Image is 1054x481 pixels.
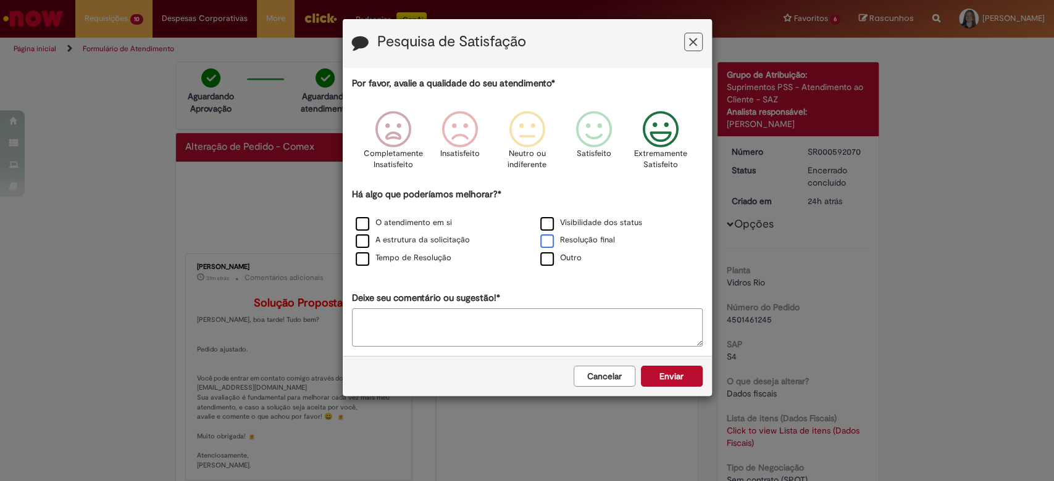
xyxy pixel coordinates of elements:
button: Cancelar [574,366,635,387]
div: Completamente Insatisfeito [362,102,425,186]
label: Tempo de Resolução [356,252,451,264]
button: Enviar [641,366,703,387]
p: Completamente Insatisfeito [364,148,423,171]
div: Extremamente Satisfeito [629,102,692,186]
label: Visibilidade dos status [540,217,642,229]
p: Extremamente Satisfeito [634,148,687,171]
label: Deixe seu comentário ou sugestão!* [352,292,500,305]
label: Por favor, avalie a qualidade do seu atendimento* [352,77,555,90]
label: Resolução final [540,234,615,246]
div: Neutro ou indiferente [495,102,558,186]
p: Satisfeito [577,148,611,160]
div: Satisfeito [563,102,625,186]
p: Neutro ou indiferente [504,148,549,171]
label: Outro [540,252,582,264]
label: Pesquisa de Satisfação [377,34,526,50]
p: Insatisfeito [440,148,480,160]
div: Há algo que poderíamos melhorar?* [352,188,703,268]
label: A estrutura da solicitação [356,234,470,246]
div: Insatisfeito [429,102,491,186]
label: O atendimento em si [356,217,452,229]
